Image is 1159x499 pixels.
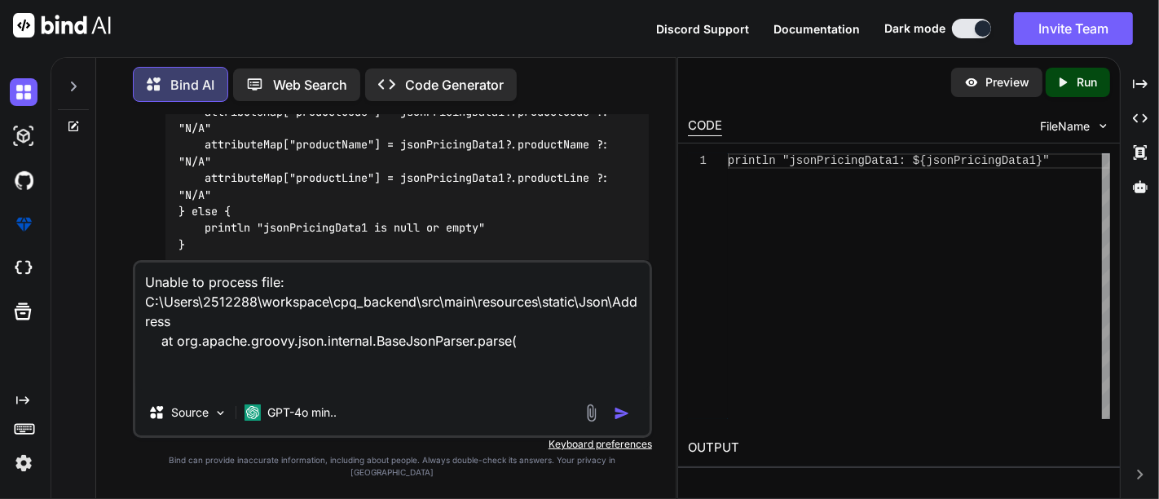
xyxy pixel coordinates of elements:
img: Pick Models [214,406,227,420]
span: println "jsonPricingData1: ${jsonPricingData1}" [728,154,1050,167]
span: Documentation [773,22,860,36]
p: Bind AI [170,75,214,95]
button: Discord Support [656,20,749,38]
div: CODE [688,117,722,136]
p: Code Generator [405,75,504,95]
img: chevron down [1096,119,1110,133]
img: darkAi-studio [10,122,37,150]
img: settings [10,449,37,477]
img: preview [964,75,979,90]
span: Dark mode [884,20,945,37]
p: Bind can provide inaccurate information, including about people. Always double-check its answers.... [133,454,652,479]
p: Source [171,404,209,421]
p: Preview [985,74,1029,91]
img: Bind AI [13,13,111,38]
textarea: Unable to process file: C:\Users\2512288\workspace\cpq_backend\src\main\resources\static\Json\Add... [135,263,650,390]
p: Run [1077,74,1097,91]
img: githubDark [10,166,37,194]
h2: OUTPUT [678,429,1120,467]
div: 1 [688,153,707,169]
img: cloudideIcon [10,254,37,282]
button: Invite Team [1014,12,1133,45]
p: GPT-4o min.. [267,404,337,421]
code: if (jsonPricingData1) { attributeMap["productCode"] = jsonPricingData1?.productCode ?: "N/A" attr... [178,86,615,253]
p: Keyboard preferences [133,438,652,451]
img: attachment [582,404,601,422]
span: FileName [1040,118,1090,135]
button: Documentation [773,20,860,38]
img: GPT-4o mini [245,404,261,421]
img: premium [10,210,37,238]
img: darkChat [10,78,37,106]
span: Discord Support [656,22,749,36]
p: Web Search [273,75,347,95]
img: icon [614,405,630,422]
